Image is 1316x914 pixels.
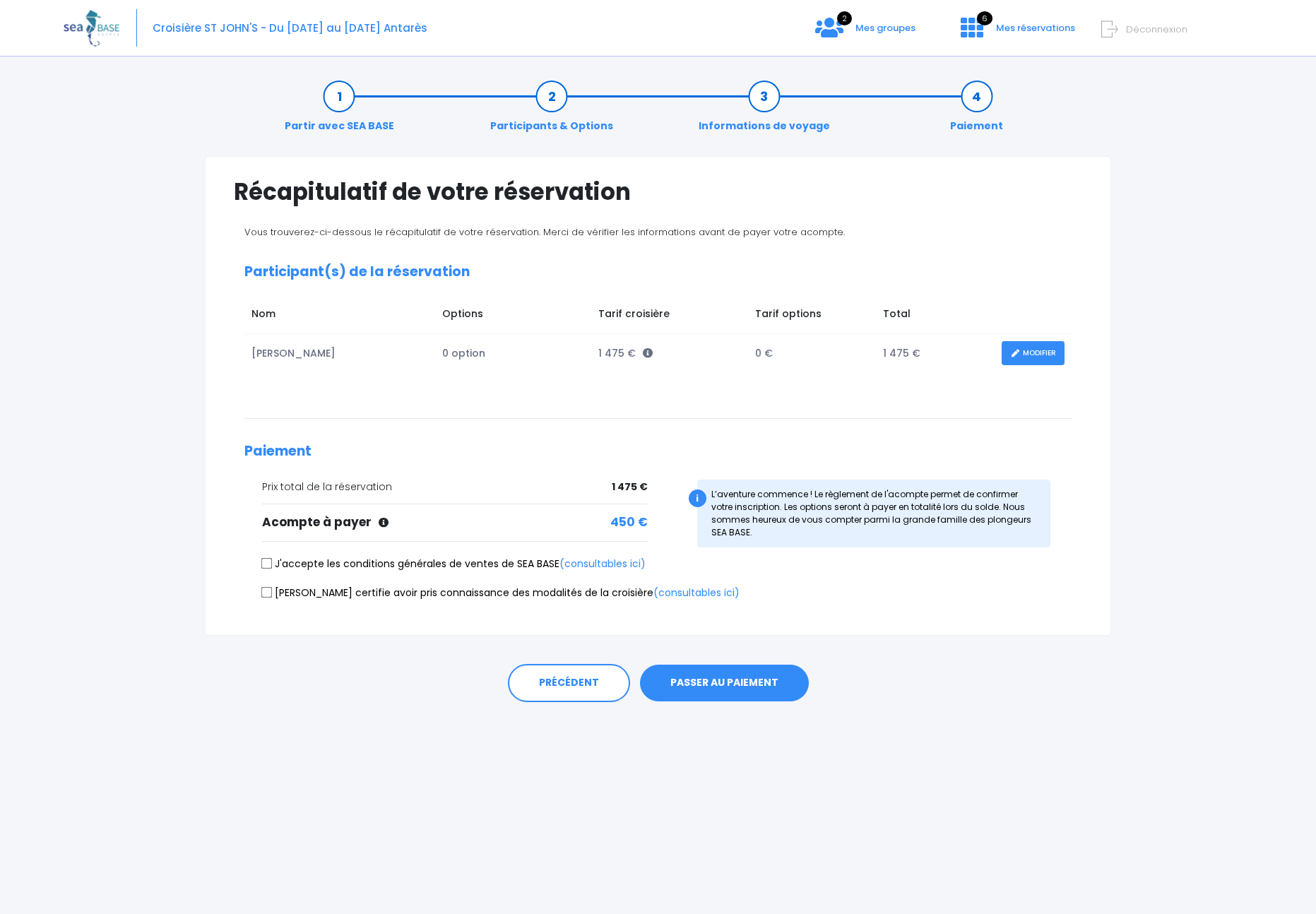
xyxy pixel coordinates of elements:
div: Acompte à payer [262,514,648,532]
a: 6 Mes réservations [949,26,1084,40]
span: 1 475 € [612,480,648,494]
input: J'accepte les conditions générales de ventes de SEA BASE(consultables ici) [261,558,273,569]
h2: Participant(s) de la réservation [244,264,1072,280]
a: 2 Mes groupes [804,26,927,40]
label: [PERSON_NAME] certifie avoir pris connaissance des modalités de la croisière [262,586,740,600]
span: 450 € [610,514,648,532]
a: PRÉCÉDENT [508,664,630,702]
a: (consultables ici) [559,557,646,571]
a: Participants & Options [483,89,620,133]
div: Prix total de la réservation [262,480,648,494]
td: 1 475 € [876,334,995,373]
td: Nom [244,299,435,333]
td: Tarif options [748,299,876,333]
span: Mes réservations [996,21,1075,35]
td: 0 € [748,334,876,373]
input: [PERSON_NAME] certifie avoir pris connaissance des modalités de la croisière(consultables ici) [261,586,273,598]
span: Mes groupes [855,21,915,35]
span: 0 option [442,346,485,360]
a: Informations de voyage [692,89,837,133]
span: Vous trouverez-ci-dessous le récapitulatif de votre réservation. Merci de vérifier les informatio... [244,225,845,239]
a: MODIFIER [1002,341,1065,366]
td: [PERSON_NAME] [244,334,435,373]
a: Partir avec SEA BASE [278,89,401,133]
div: L’aventure commence ! Le règlement de l'acompte permet de confirmer votre inscription. Les option... [697,480,1051,547]
label: J'accepte les conditions générales de ventes de SEA BASE [262,557,646,571]
h2: Paiement [244,444,1072,460]
h1: Récapitulatif de votre réservation [234,178,1082,206]
button: PASSER AU PAIEMENT [640,665,809,701]
a: (consultables ici) [653,586,740,600]
td: Tarif croisière [591,299,748,333]
td: 1 475 € [591,334,748,373]
span: 6 [977,11,992,25]
span: Déconnexion [1126,23,1187,36]
a: Paiement [943,89,1010,133]
div: i [689,489,706,507]
td: Options [435,299,591,333]
td: Total [876,299,995,333]
span: 2 [837,11,852,25]
span: Croisière ST JOHN'S - Du [DATE] au [DATE] Antarès [153,20,427,35]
